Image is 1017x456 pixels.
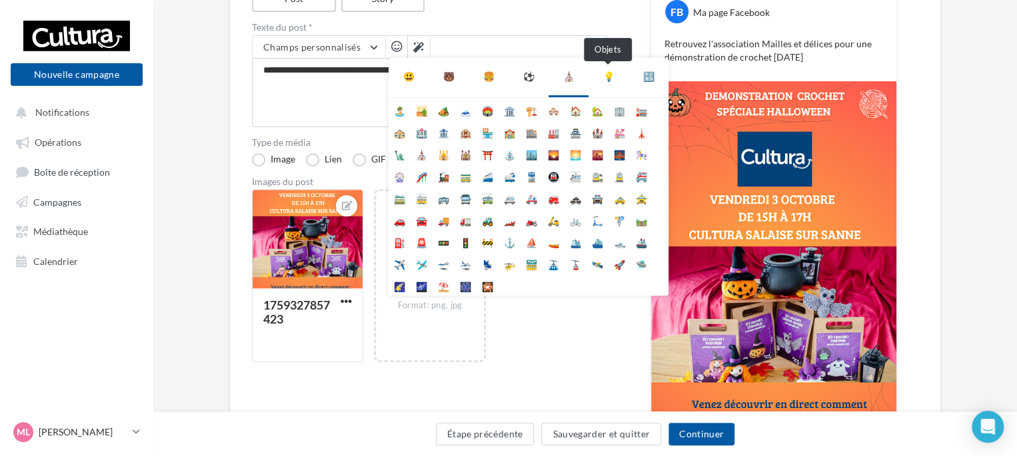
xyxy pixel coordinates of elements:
li: 🚇 [542,164,564,186]
li: ⛵ [520,230,542,252]
label: Image [252,153,295,166]
li: 🚡 [564,252,586,274]
div: Open Intercom Messenger [972,411,1004,443]
li: 🚂 [433,164,455,186]
li: 🏘️ [542,98,564,120]
li: 🚒 [542,186,564,208]
li: 🏕️ [433,98,455,120]
li: 🏥 [411,120,433,142]
li: ⛪ [411,142,433,164]
div: 1759327857423 [263,298,330,326]
li: 🚞 [389,186,411,208]
button: Notifications [8,100,140,124]
a: Médiathèque [8,218,145,242]
li: 🚛 [455,208,477,230]
li: 🚐 [499,186,520,208]
li: 🚦 [455,230,477,252]
li: 🏭 [542,120,564,142]
li: 🛤️ [630,208,652,230]
li: 🚅 [499,164,520,186]
li: 💺 [477,252,499,274]
li: 🎢 [411,164,433,186]
li: 🏪 [477,120,499,142]
li: 🏝️ [389,98,411,120]
li: 🚑 [520,186,542,208]
li: 🚉 [586,164,608,186]
div: 🐻 [443,69,455,85]
label: Type de média [252,138,608,147]
li: 🏗️ [520,98,542,120]
li: 🚄 [477,164,499,186]
li: ⛱️ [433,274,455,296]
span: Champs personnalisés [263,41,361,53]
li: 🏠 [564,98,586,120]
li: 🛰️ [586,252,608,274]
li: 🎆 [455,274,477,296]
li: 🛩️ [411,252,433,274]
li: 🎇 [477,274,499,296]
label: Texte du post * [252,23,608,32]
li: 🚟 [520,252,542,274]
li: 🗻 [455,98,477,120]
li: 🕌 [433,142,455,164]
li: 🚜 [477,208,499,230]
li: 🌉 [608,142,630,164]
div: Objets [584,38,632,61]
span: Médiathèque [33,226,88,237]
span: Ml [17,425,30,439]
li: 🌠 [389,274,411,296]
li: 🚈 [564,164,586,186]
li: 🏙️ [520,142,542,164]
label: Lien [306,153,342,166]
li: ⛽ [389,230,411,252]
button: Champs personnalisés [253,36,385,59]
li: 🏛️ [499,98,520,120]
a: Campagnes [8,189,145,213]
li: 🚎 [477,186,499,208]
li: 🛥️ [608,230,630,252]
li: 💒 [608,120,630,142]
li: 🏡 [586,98,608,120]
li: 🚗 [389,208,411,230]
li: 🚁 [499,252,520,274]
li: 🚏 [608,208,630,230]
li: 🛵 [542,208,564,230]
li: 🌌 [411,274,433,296]
li: 🌅 [564,142,586,164]
li: 🚖 [630,186,652,208]
li: 🚲 [564,208,586,230]
li: 🚃 [455,164,477,186]
li: 🏦 [433,120,455,142]
li: 🚓 [564,186,586,208]
a: Boîte de réception [8,159,145,184]
li: 🏤 [389,120,411,142]
li: 🚕 [608,186,630,208]
div: 🍔 [483,69,495,85]
li: 🚢 [630,230,652,252]
li: 🚘 [411,208,433,230]
li: 🎠 [630,142,652,164]
li: 🕍 [455,142,477,164]
li: 🚆 [520,164,542,186]
li: 🚚 [433,208,455,230]
li: 🏨 [455,120,477,142]
a: Opérations [8,129,145,153]
span: Boîte de réception [34,166,110,177]
div: Ma page Facebook [693,6,770,19]
li: 🚠 [542,252,564,274]
li: 🏜️ [411,98,433,120]
p: [PERSON_NAME] [39,425,127,439]
label: GIF [353,153,386,166]
li: 🏢 [608,98,630,120]
li: 🚔 [586,186,608,208]
a: Ml [PERSON_NAME] [11,419,143,445]
li: 🛴 [586,208,608,230]
div: 😃 [403,69,415,85]
li: 🎡 [389,164,411,186]
li: 🌄 [542,142,564,164]
span: Calendrier [33,255,78,266]
li: 🏍️ [520,208,542,230]
li: 🗽 [389,142,411,164]
div: 💡 [603,69,614,85]
li: 🏬 [520,120,542,142]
